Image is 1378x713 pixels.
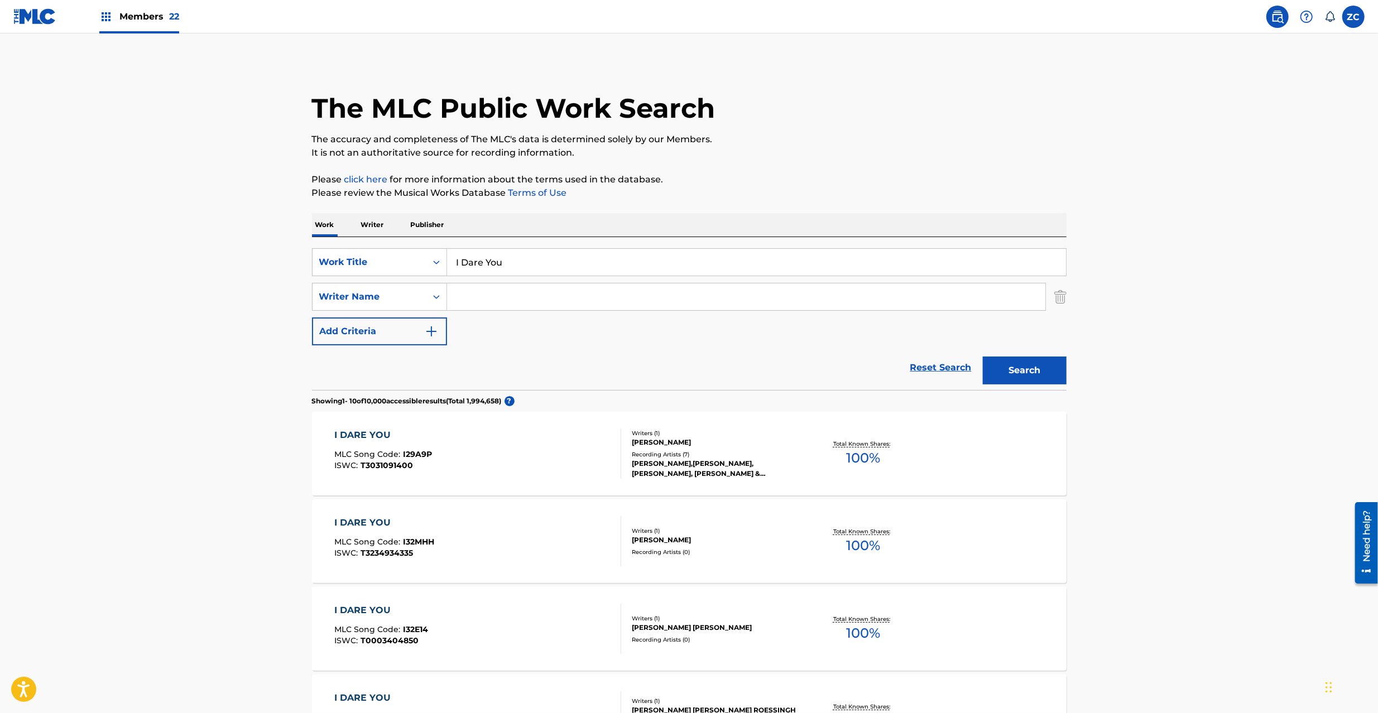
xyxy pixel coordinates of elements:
div: Drag [1326,671,1332,704]
a: I DARE YOUMLC Song Code:I32E14ISWC:T0003404850Writers (1)[PERSON_NAME] [PERSON_NAME]Recording Art... [312,587,1067,671]
span: MLC Song Code : [334,624,403,634]
div: Recording Artists ( 0 ) [632,635,800,644]
span: ISWC : [334,460,361,470]
div: I DARE YOU [334,604,428,617]
span: 100 % [846,536,880,556]
div: User Menu [1342,6,1365,28]
span: I29A9P [403,449,432,459]
p: Please review the Musical Works Database [312,186,1067,200]
p: Work [312,213,338,237]
a: click here [344,174,388,185]
span: MLC Song Code : [334,537,403,547]
p: The accuracy and completeness of The MLC's data is determined solely by our Members. [312,133,1067,146]
img: help [1300,10,1313,23]
span: I32MHH [403,537,434,547]
span: Members [119,10,179,23]
iframe: Resource Center [1347,498,1378,588]
img: Top Rightsholders [99,10,113,23]
div: Writers ( 1 ) [632,614,800,623]
span: 100 % [846,448,880,468]
p: Showing 1 - 10 of 10,000 accessible results (Total 1,994,658 ) [312,396,502,406]
div: Writer Name [319,290,420,303]
a: I DARE YOUMLC Song Code:I29A9PISWC:T3031091400Writers (1)[PERSON_NAME]Recording Artists (7)[PERSO... [312,412,1067,495]
form: Search Form [312,248,1067,390]
img: Delete Criterion [1054,283,1067,311]
span: 22 [169,11,179,22]
a: Public Search [1266,6,1289,28]
h1: The MLC Public Work Search [312,91,716,125]
div: Writers ( 1 ) [632,429,800,437]
div: Help [1295,6,1318,28]
div: [PERSON_NAME] [632,535,800,545]
p: Total Known Shares: [833,615,893,623]
span: T0003404850 [361,635,419,645]
p: Publisher [407,213,448,237]
div: [PERSON_NAME] [632,437,800,447]
a: I DARE YOUMLC Song Code:I32MHHISWC:T3234934335Writers (1)[PERSON_NAME]Recording Artists (0)Total ... [312,499,1067,583]
img: 9d2ae6d4665cec9f34b9.svg [425,325,438,338]
p: It is not an authoritative source for recording information. [312,146,1067,160]
span: T3031091400 [361,460,413,470]
span: ISWC : [334,635,361,645]
button: Search [983,356,1067,384]
div: [PERSON_NAME],[PERSON_NAME], [PERSON_NAME], [PERSON_NAME] & [PERSON_NAME], [PERSON_NAME], [PERSON... [632,459,800,479]
div: [PERSON_NAME] [PERSON_NAME] [632,623,800,633]
div: Writers ( 1 ) [632,697,800,705]
p: Total Known Shares: [833,440,893,448]
img: search [1271,10,1284,23]
div: Recording Artists ( 0 ) [632,548,800,556]
span: ? [505,396,515,406]
div: I DARE YOU [334,428,432,442]
div: Writers ( 1 ) [632,527,800,535]
a: Terms of Use [506,187,567,198]
p: Writer [358,213,387,237]
span: 100 % [846,623,880,643]
div: I DARE YOU [334,516,434,529]
p: Total Known Shares: [833,702,893,711]
span: T3234934335 [361,548,413,558]
span: MLC Song Code : [334,449,403,459]
p: Please for more information about the terms used in the database. [312,173,1067,186]
a: Reset Search [905,355,977,380]
span: ISWC : [334,548,361,558]
div: I DARE YOU [334,691,431,705]
div: Notifications [1324,11,1336,22]
div: Recording Artists ( 7 ) [632,450,800,459]
img: MLC Logo [13,8,56,25]
p: Total Known Shares: [833,527,893,536]
iframe: Chat Widget [1322,659,1378,713]
button: Add Criteria [312,317,447,345]
span: I32E14 [403,624,428,634]
div: Work Title [319,256,420,269]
